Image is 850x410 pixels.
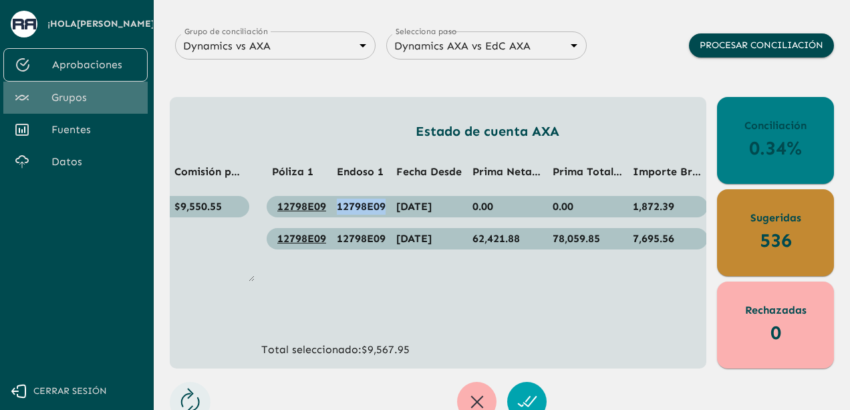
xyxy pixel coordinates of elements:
div: Dynamics vs AXA [175,36,376,56]
span: 0.00 [472,200,493,213]
span: Fecha Desde [396,165,462,178]
label: Grupo de conciliación [184,25,268,37]
span: 07/06/2025 [396,200,432,213]
span: ¡Hola [PERSON_NAME] ! [47,16,158,33]
span: Póliza 1 [272,165,313,178]
p: Estado de cuenta AXA [261,121,713,141]
a: 12798E09 [277,232,326,245]
p: 0.34% [749,134,802,163]
a: Fuentes [3,114,148,146]
span: 1,872.39 [633,200,674,213]
p: Conciliación [744,118,807,134]
img: avatar [13,19,36,29]
span: Prima Total OK [553,165,632,178]
button: Procesar conciliación [689,33,834,58]
p: 536 [760,226,792,255]
p: 0 [770,318,781,347]
span: 62,421.88 [472,232,520,245]
span: 12798E09 [337,200,386,213]
span: Endoso 1 [337,165,384,178]
span: Importe Bruto Nacional [633,165,758,178]
a: 12798E09 [277,200,326,213]
a: Datos [3,146,148,178]
label: Selecciona paso [396,25,457,37]
span: Comisión prima neta MXN [174,165,309,178]
p: Sugeridas [750,210,801,226]
span: Cerrar sesión [33,383,107,400]
a: Aprobaciones [3,48,148,82]
span: Fuentes [51,122,137,138]
span: Prima Neta OK [472,165,551,178]
p: Rechazadas [745,302,807,318]
span: 0.00 [553,200,573,213]
a: Grupos [3,82,148,114]
span: $9,550.55 [174,200,222,213]
span: 12798E09 [337,232,386,245]
div: Dynamics AXA vs EdC AXA [386,36,587,56]
p: Total seleccionado: $9,567.95 [261,342,713,358]
span: 07/06/2025 [396,232,432,245]
span: 7,695.56 [633,232,674,245]
span: Aprobaciones [52,57,136,73]
span: 78,059.85 [553,232,600,245]
span: Datos [51,154,137,170]
span: Grupos [51,90,137,106]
